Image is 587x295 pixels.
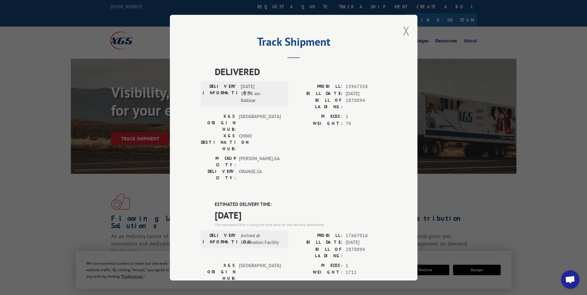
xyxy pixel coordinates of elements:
h2: Track Shipment [201,37,386,49]
label: BILL DATE: [294,90,343,97]
span: 2870094 [346,246,386,259]
span: DELIVERED [215,65,386,79]
span: [GEOGRAPHIC_DATA] [239,113,281,133]
label: DELIVERY INFORMATION: [203,232,238,246]
label: DELIVERY CITY: [201,168,236,181]
label: PICKUP CITY: [201,155,236,168]
button: Close modal [403,23,410,39]
span: 1711 [346,269,386,276]
span: Arrived at Destination Facility [241,232,283,246]
span: [DATE] [215,208,386,222]
label: BILL OF LADING: [294,246,343,259]
span: 13967558 [346,83,386,90]
span: 17667016 [346,232,386,239]
label: WEIGHT: [294,120,343,127]
span: 1 [346,262,386,269]
label: PIECES: [294,262,343,269]
label: PROBILL: [294,232,343,239]
span: 1 [346,113,386,120]
span: [DATE] [346,90,386,97]
span: 79 [346,120,386,127]
label: XGS ORIGIN HUB: [201,262,236,281]
label: ESTIMATED DELIVERY TIME: [215,201,386,208]
label: XGS ORIGIN HUB: [201,113,236,133]
span: 2870094 [346,97,386,110]
span: [DATE] [346,239,386,246]
div: The estimated time is using the time zone for the delivery destination. [215,222,386,227]
label: PROBILL: [294,83,343,90]
div: Open chat [561,270,580,289]
label: BILL DATE: [294,239,343,246]
span: [GEOGRAPHIC_DATA] [239,262,281,281]
label: XGS DESTINATION HUB: [201,133,236,152]
span: ORANGE , CA [239,168,281,181]
label: DELIVERY INFORMATION: [203,83,238,104]
label: BILL OF LADING: [294,97,343,110]
span: [DATE] 11:00 am Baltizar [241,83,283,104]
label: WEIGHT: [294,269,343,276]
label: PIECES: [294,113,343,120]
span: CHINO [239,133,281,152]
span: [PERSON_NAME] , GA [239,155,281,168]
